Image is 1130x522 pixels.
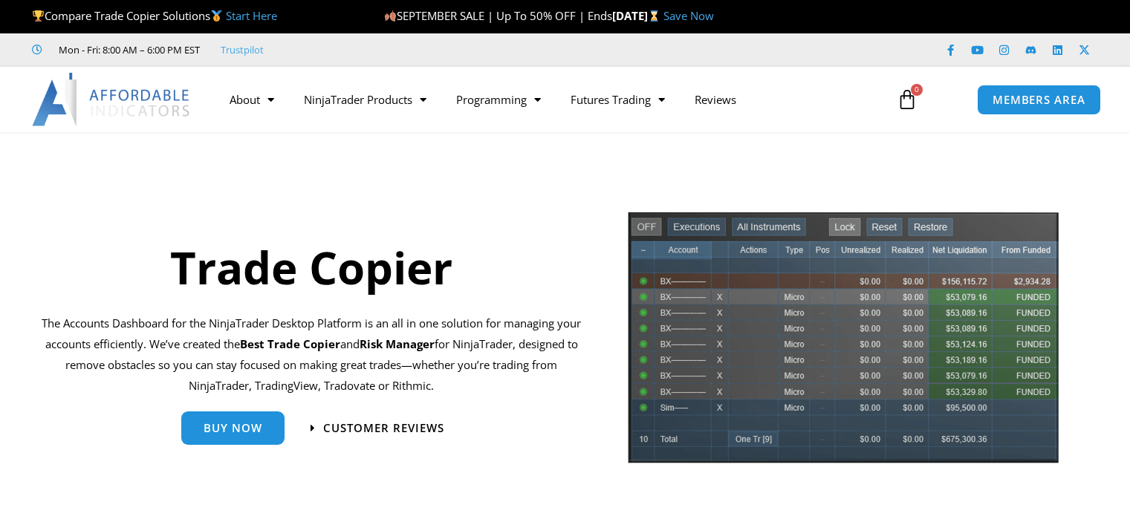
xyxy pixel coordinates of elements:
a: Customer Reviews [311,423,444,434]
a: Trustpilot [221,41,264,59]
a: Save Now [663,8,714,23]
a: About [215,82,289,117]
strong: [DATE] [612,8,663,23]
a: 0 [874,78,940,121]
span: SEPTEMBER SALE | Up To 50% OFF | Ends [384,8,612,23]
img: ⌛ [649,10,660,22]
a: Programming [441,82,556,117]
p: The Accounts Dashboard for the NinjaTrader Desktop Platform is an all in one solution for managin... [42,313,582,396]
a: Buy Now [181,411,285,445]
img: tradecopier | Affordable Indicators – NinjaTrader [626,210,1060,475]
img: 🏆 [33,10,44,22]
span: MEMBERS AREA [993,94,1085,105]
span: 0 [911,84,923,96]
b: Best Trade Copier [240,336,340,351]
a: MEMBERS AREA [977,85,1101,115]
a: Start Here [226,8,277,23]
h1: Trade Copier [42,236,582,298]
img: 🥇 [211,10,222,22]
img: LogoAI | Affordable Indicators – NinjaTrader [32,73,192,126]
nav: Menu [215,82,882,117]
span: Customer Reviews [323,423,444,434]
img: 🍂 [385,10,396,22]
a: NinjaTrader Products [289,82,441,117]
a: Reviews [680,82,751,117]
a: Futures Trading [556,82,680,117]
span: Buy Now [204,423,262,434]
span: Compare Trade Copier Solutions [32,8,277,23]
span: Mon - Fri: 8:00 AM – 6:00 PM EST [55,41,200,59]
strong: Risk Manager [360,336,435,351]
